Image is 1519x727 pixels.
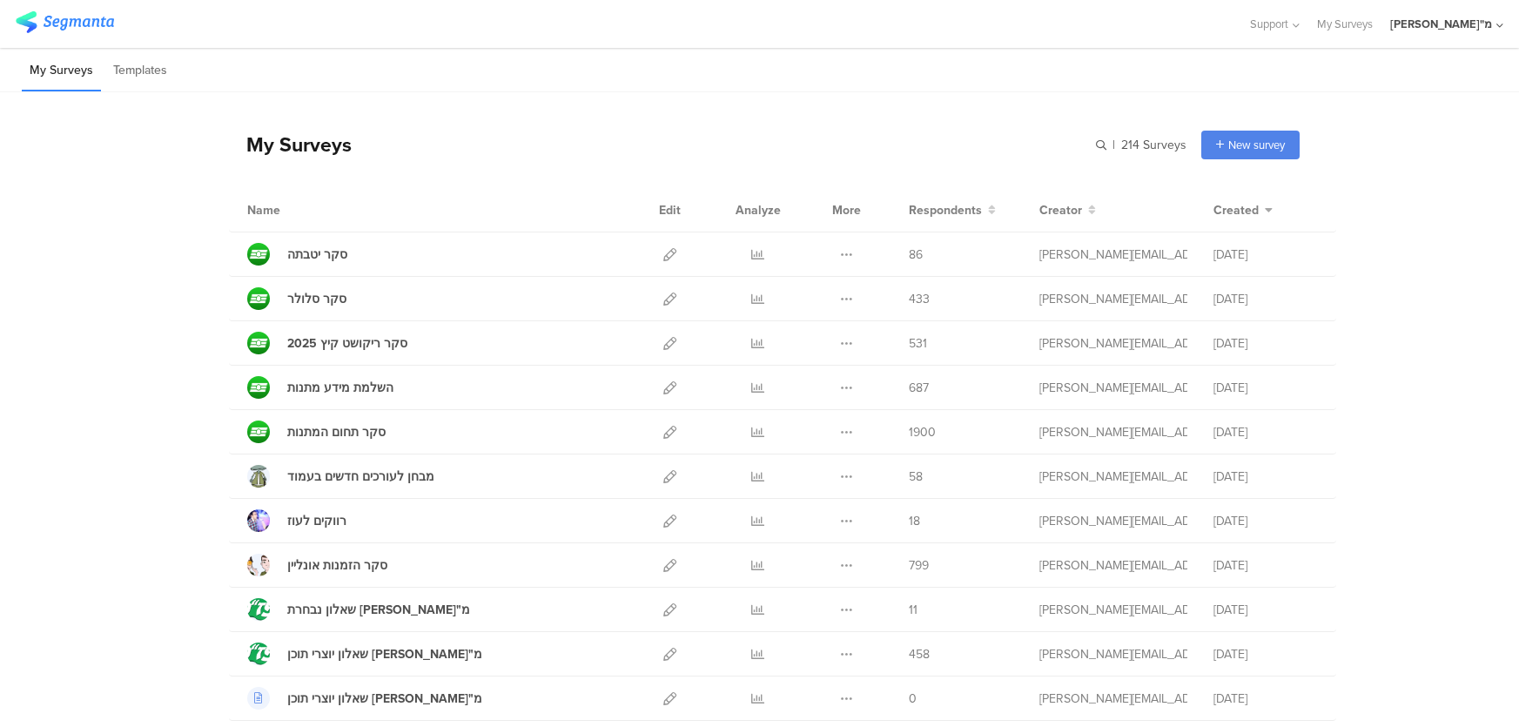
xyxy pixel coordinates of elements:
span: | [1110,136,1118,154]
div: [DATE] [1213,601,1318,619]
div: ron@pazam.mobi [1039,512,1187,530]
span: 214 Surveys [1121,136,1186,154]
div: My Surveys [229,130,352,159]
div: [DATE] [1213,512,1318,530]
div: More [828,188,865,232]
div: שאלון נבחרת פז"מ [287,601,470,619]
div: [DATE] [1213,468,1318,486]
div: ron@pazam.mobi [1039,423,1187,441]
div: שאלון יוצרי תוכן פז"מ [287,645,482,663]
div: ron@pazam.mobi [1039,556,1187,575]
div: סקר יטבתה [287,246,347,264]
div: [DATE] [1213,556,1318,575]
a: שאלון יוצרי תוכן [PERSON_NAME]"מ [247,687,482,710]
span: 433 [909,290,930,308]
a: סקר יטבתה [247,243,347,266]
div: סקר תחום המתנות [287,423,386,441]
div: [DATE] [1213,290,1318,308]
span: 687 [909,379,929,397]
div: ron@pazam.mobi [1039,379,1187,397]
div: ron@pazam.mobi [1039,334,1187,353]
button: Creator [1039,201,1096,219]
div: [DATE] [1213,645,1318,663]
div: שאלון יוצרי תוכן פז"מ [287,690,482,708]
div: סקר הזמנות אונליין [287,556,387,575]
a: סקר הזמנות אונליין [247,554,387,576]
span: 18 [909,512,920,530]
div: [DATE] [1213,246,1318,264]
div: [DATE] [1213,690,1318,708]
a: שאלון נבחרת [PERSON_NAME]"מ [247,598,470,621]
div: ron@pazam.mobi [1039,645,1187,663]
span: 58 [909,468,923,486]
div: סקר ריקושט קיץ 2025 [287,334,407,353]
span: 458 [909,645,930,663]
div: ron@pazam.mobi [1039,246,1187,264]
a: סקר סלולר [247,287,346,310]
div: רווקים לעוז [287,512,346,530]
a: שאלון יוצרי תוכן [PERSON_NAME]"מ [247,643,482,665]
div: Edit [651,188,689,232]
a: סקר תחום המתנות [247,421,386,443]
button: Respondents [909,201,996,219]
div: מבחן לעורכים חדשים בעמוד [287,468,434,486]
img: segmanta logo [16,11,114,33]
div: ron@pazam.mobi [1039,290,1187,308]
span: Created [1213,201,1259,219]
span: 531 [909,334,927,353]
span: Creator [1039,201,1082,219]
button: Created [1213,201,1273,219]
span: 1900 [909,423,936,441]
div: סקר סלולר [287,290,346,308]
div: ron@pazam.mobi [1039,468,1187,486]
div: השלמת מידע מתנות [287,379,393,397]
a: מבחן לעורכים חדשים בעמוד [247,465,434,488]
li: Templates [105,50,175,91]
span: New survey [1228,137,1285,153]
div: ron@pazam.mobi [1039,690,1187,708]
span: 799 [909,556,929,575]
span: 11 [909,601,917,619]
a: סקר ריקושט קיץ 2025 [247,332,407,354]
span: 86 [909,246,923,264]
div: Analyze [732,188,784,232]
div: [DATE] [1213,379,1318,397]
div: [DATE] [1213,334,1318,353]
span: Support [1250,16,1288,32]
div: ron@pazam.mobi [1039,601,1187,619]
a: רווקים לעוז [247,509,346,532]
span: Respondents [909,201,982,219]
a: השלמת מידע מתנות [247,376,393,399]
li: My Surveys [22,50,101,91]
div: [PERSON_NAME]"מ [1390,16,1492,32]
div: [DATE] [1213,423,1318,441]
span: 0 [909,690,917,708]
div: Name [247,201,352,219]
